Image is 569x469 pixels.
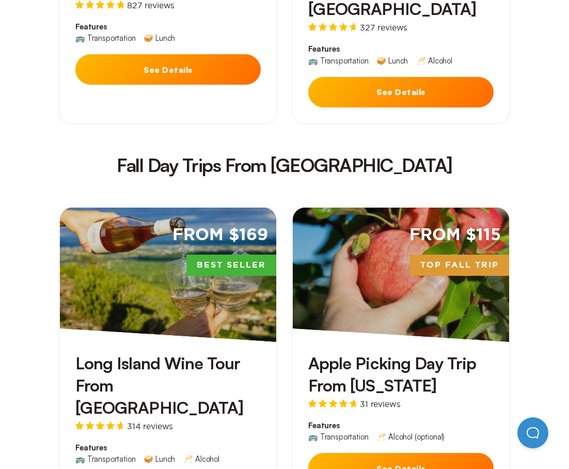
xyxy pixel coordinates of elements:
[308,44,494,54] span: Features
[172,224,268,246] span: From $169
[376,57,408,65] div: 🥪 Lunch
[308,57,368,65] div: 🚌 Transportation
[409,224,501,246] span: From $115
[75,54,261,85] button: See Details
[186,255,276,276] span: Best Seller
[308,433,368,441] div: 🚌 Transportation
[68,156,501,175] h2: Fall Day Trips From [GEOGRAPHIC_DATA]
[75,352,261,419] h3: Long Island Wine Tour From [GEOGRAPHIC_DATA]
[144,455,175,463] div: 🥪 Lunch
[308,352,494,397] h3: Apple Picking Day Trip From [US_STATE]
[127,1,175,9] span: 827 reviews
[360,23,407,32] span: 327 reviews
[410,255,509,276] span: Top Fall Trip
[75,443,261,453] span: Features
[376,433,445,441] div: 🥂 Alcohol (optional)
[308,420,494,431] span: Features
[75,34,135,42] div: 🚌 Transportation
[127,422,173,430] span: 314 reviews
[144,34,175,42] div: 🥪 Lunch
[308,77,494,107] button: See Details
[360,400,400,408] span: 31 reviews
[75,22,261,32] span: Features
[75,455,135,463] div: 🚌 Transportation
[183,455,219,463] div: 🥂 Alcohol
[416,57,452,65] div: 🥂 Alcohol
[517,417,548,448] iframe: Help Scout Beacon - Open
